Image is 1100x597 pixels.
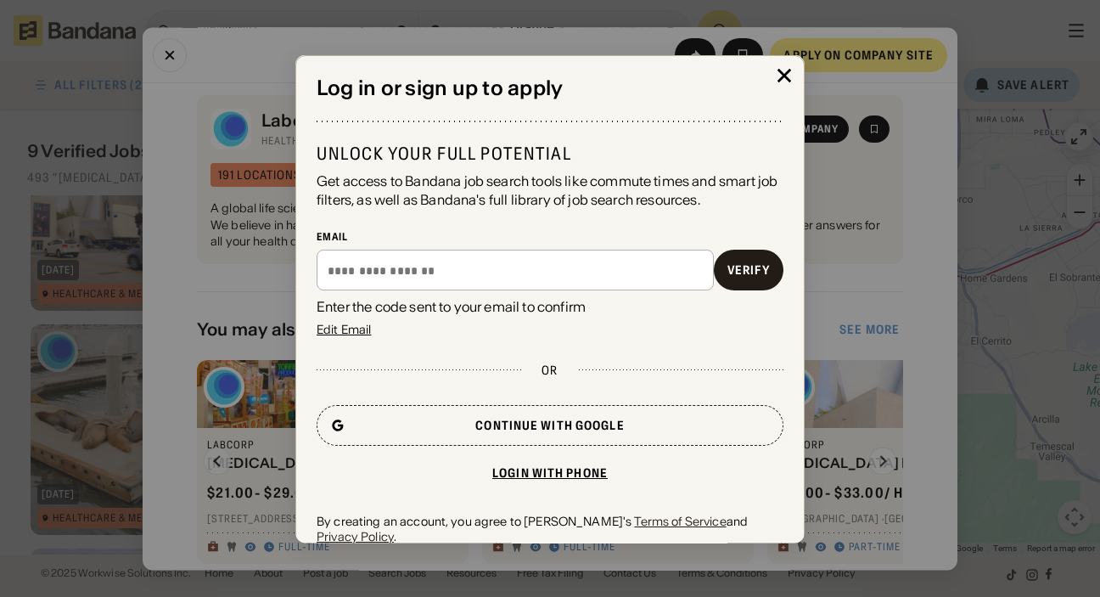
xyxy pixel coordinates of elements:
div: By creating an account, you agree to [PERSON_NAME]'s and . [317,513,783,543]
div: Verify [727,264,770,276]
a: Terms of Service [634,513,726,528]
a: Privacy Policy [317,528,394,543]
div: Enter the code sent to your email to confirm [317,297,783,316]
div: Log in or sign up to apply [317,76,783,100]
div: Get access to Bandana job search tools like commute times and smart job filters, as well as Banda... [317,171,783,209]
div: or [542,362,558,377]
div: Edit Email [317,323,371,335]
div: Continue with Google [475,419,624,431]
div: Unlock your full potential [317,142,783,164]
div: Login with phone [492,466,608,478]
div: Email [317,229,783,243]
